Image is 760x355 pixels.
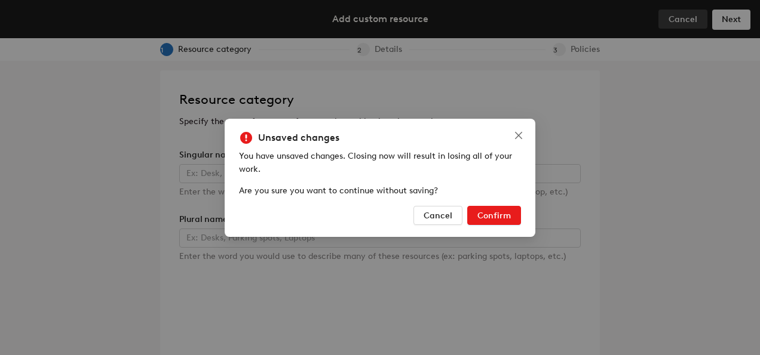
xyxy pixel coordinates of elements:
[413,206,462,225] button: Cancel
[258,131,339,145] h5: Unsaved changes
[424,210,452,220] span: Cancel
[509,126,528,145] button: Close
[514,131,523,140] span: close
[509,131,528,140] span: Close
[239,184,521,197] div: Are you sure you want to continue without saving?
[477,210,511,220] span: Confirm
[467,206,521,225] button: Confirm
[239,150,521,176] div: You have unsaved changes. Closing now will result in losing all of your work.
